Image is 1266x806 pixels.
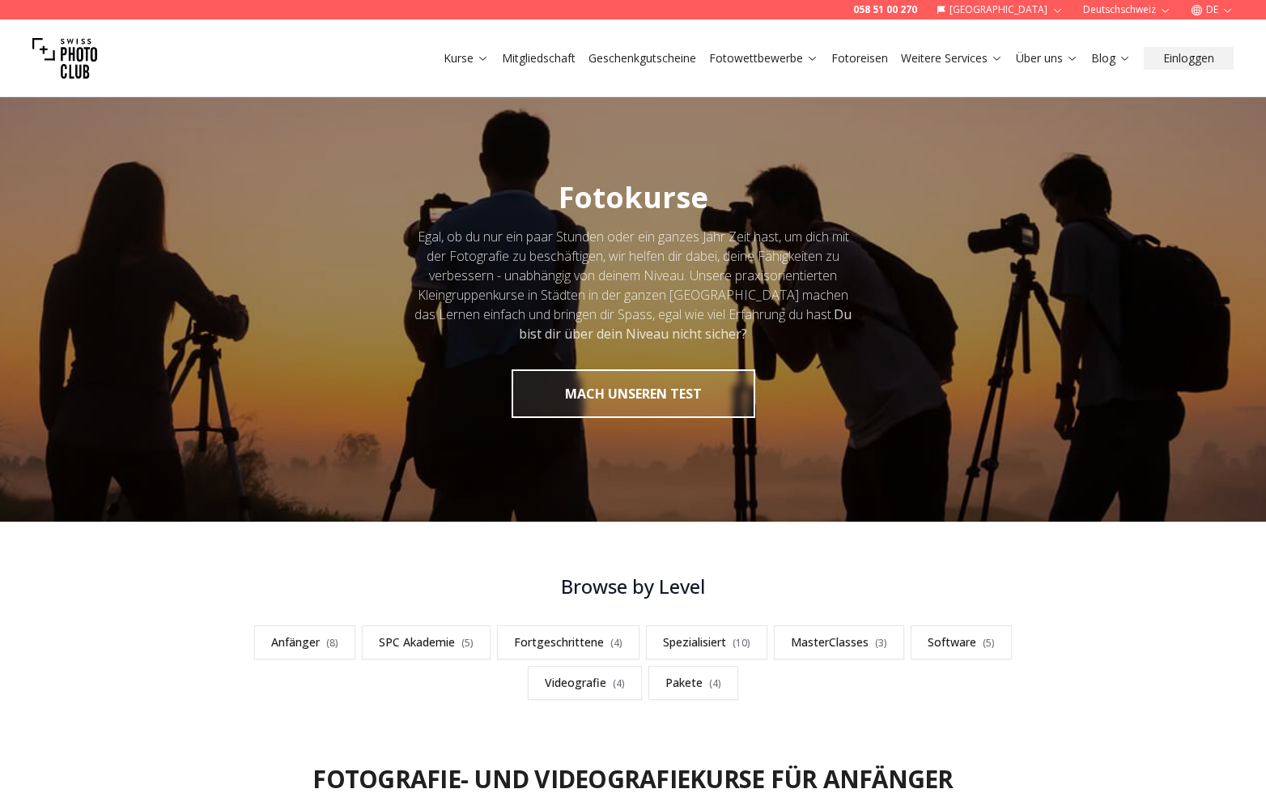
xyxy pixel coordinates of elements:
[831,50,888,66] a: Fotoreisen
[613,676,625,690] span: ( 4 )
[497,625,639,659] a: Fortgeschrittene(4)
[528,666,642,700] a: Videografie(4)
[853,3,917,16] a: 058 51 00 270
[512,369,755,418] button: MACH UNSEREN TEST
[1091,50,1131,66] a: Blog
[1016,50,1078,66] a: Über uns
[312,765,953,794] h2: Fotografie- und Videografiekurse für Anfänger
[461,636,474,650] span: ( 5 )
[254,625,355,659] a: Anfänger(8)
[1085,47,1137,70] button: Blog
[437,47,495,70] button: Kurse
[983,636,995,650] span: ( 5 )
[32,26,97,91] img: Swiss photo club
[362,625,491,659] a: SPC Akademie(5)
[495,47,582,70] button: Mitgliedschaft
[502,50,576,66] a: Mitgliedschaft
[646,625,767,659] a: Spezialisiert(10)
[1144,47,1234,70] button: Einloggen
[901,50,1003,66] a: Weitere Services
[444,50,489,66] a: Kurse
[825,47,894,70] button: Fotoreisen
[774,625,904,659] a: MasterClasses(3)
[703,47,825,70] button: Fotowettbewerbe
[733,636,750,650] span: ( 10 )
[326,636,338,650] span: ( 8 )
[911,625,1012,659] a: Software(5)
[648,666,738,700] a: Pakete(4)
[709,676,721,690] span: ( 4 )
[875,636,887,650] span: ( 3 )
[894,47,1009,70] button: Weitere Services
[709,50,818,66] a: Fotowettbewerbe
[559,177,708,217] span: Fotokurse
[610,636,622,650] span: ( 4 )
[582,47,703,70] button: Geschenkgutscheine
[413,227,853,343] div: Egal, ob du nur ein paar Stunden oder ein ganzes Jahr Zeit hast, um dich mit der Fotografie zu be...
[232,574,1034,599] h3: Browse by Level
[1009,47,1085,70] button: Über uns
[588,50,696,66] a: Geschenkgutscheine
